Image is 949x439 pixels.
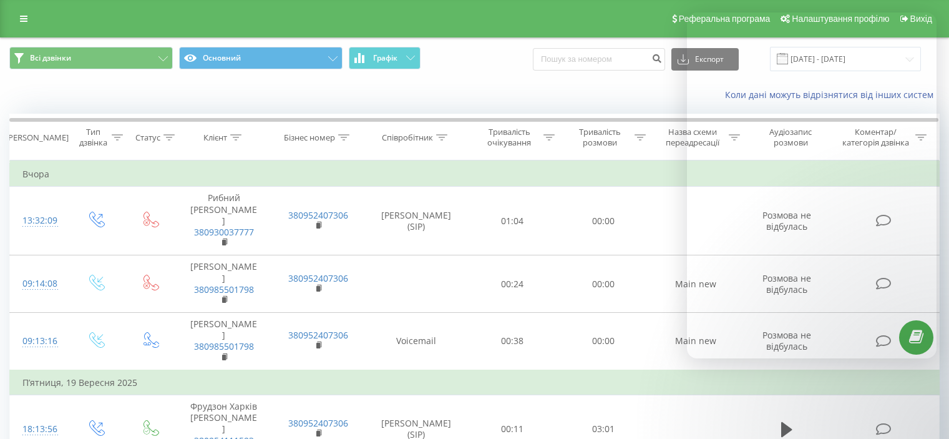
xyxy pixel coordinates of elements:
a: 380952407306 [288,417,348,429]
div: 13:32:09 [22,209,56,233]
div: Клієнт [203,132,227,143]
span: Всі дзвінки [30,53,71,63]
td: 01:04 [467,187,558,255]
div: Співробітник [382,132,433,143]
td: 00:24 [467,255,558,313]
iframe: Intercom live chat [687,12,937,358]
span: Графік [373,54,397,62]
button: Основний [179,47,343,69]
td: [PERSON_NAME] (SIP) [366,187,467,255]
span: Реферальна програма [679,14,771,24]
td: [PERSON_NAME] [177,255,271,313]
iframe: Intercom live chat [907,368,937,398]
td: 00:00 [558,255,648,313]
td: Main new [648,313,742,370]
div: 09:14:08 [22,272,56,296]
td: 00:38 [467,313,558,370]
button: Експорт [671,48,739,71]
a: 380985501798 [194,284,254,295]
button: Графік [349,47,421,69]
td: Voicemail [366,313,467,370]
div: 09:13:16 [22,329,56,353]
a: 380985501798 [194,340,254,352]
td: [PERSON_NAME] [177,313,271,370]
div: Бізнес номер [284,132,335,143]
a: 380930037777 [194,226,254,238]
td: П’ятниця, 19 Вересня 2025 [10,370,940,395]
a: 380952407306 [288,209,348,221]
td: Вчора [10,162,940,187]
a: 380952407306 [288,272,348,284]
td: Main new [648,255,742,313]
div: Тип дзвінка [79,127,108,148]
div: Тривалість очікування [479,127,541,148]
td: 00:00 [558,313,648,370]
a: 380952407306 [288,329,348,341]
td: Рибний [PERSON_NAME] [177,187,271,255]
td: 00:00 [558,187,648,255]
div: Назва схеми переадресації [660,127,726,148]
input: Пошук за номером [533,48,665,71]
div: Тривалість розмови [569,127,631,148]
div: Статус [135,132,160,143]
button: Всі дзвінки [9,47,173,69]
div: [PERSON_NAME] [6,132,69,143]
